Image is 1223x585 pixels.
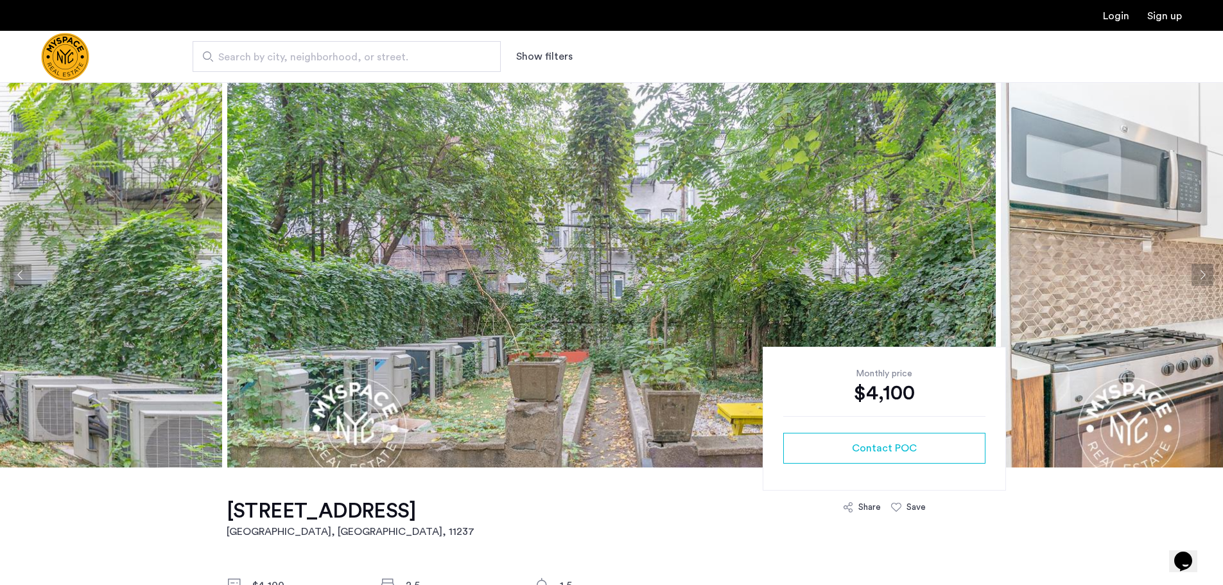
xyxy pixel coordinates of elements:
[783,433,985,464] button: button
[41,33,89,81] a: Cazamio Logo
[227,498,474,539] a: [STREET_ADDRESS][GEOGRAPHIC_DATA], [GEOGRAPHIC_DATA], 11237
[852,441,917,456] span: Contact POC
[218,49,465,65] span: Search by city, neighborhood, or street.
[1103,11,1129,21] a: Login
[10,264,31,286] button: Previous apartment
[1147,11,1182,21] a: Registration
[906,501,926,514] div: Save
[1192,264,1213,286] button: Next apartment
[783,367,985,380] div: Monthly price
[227,524,474,539] h2: [GEOGRAPHIC_DATA], [GEOGRAPHIC_DATA] , 11237
[516,49,573,64] button: Show or hide filters
[193,41,501,72] input: Apartment Search
[227,82,996,467] img: apartment
[858,501,881,514] div: Share
[227,498,474,524] h1: [STREET_ADDRESS]
[1169,534,1210,572] iframe: chat widget
[783,380,985,406] div: $4,100
[41,33,89,81] img: logo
